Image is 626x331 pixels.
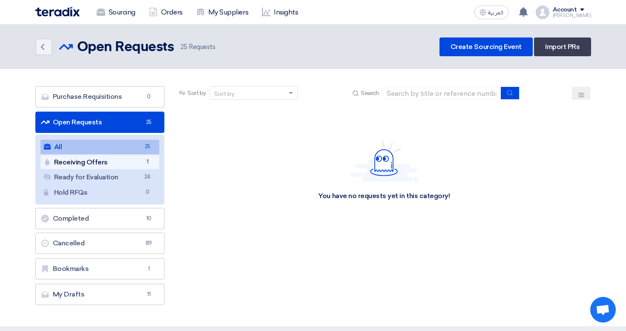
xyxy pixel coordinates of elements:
a: All [40,140,160,154]
a: Purchase Requisitions0 [35,86,165,107]
img: profile_test.png [536,6,549,19]
span: 24 [142,173,152,181]
a: My Drafts11 [35,284,165,305]
a: Bookmarks1 [35,258,165,279]
img: Teradix logo [35,7,80,17]
div: Sort by [214,89,234,98]
span: 10 [144,214,154,223]
a: Insights [255,3,305,22]
span: 25 [142,142,152,151]
div: Account [553,6,577,14]
img: Hello [350,140,418,181]
a: My Suppliers [190,3,255,22]
a: Cancelled89 [35,233,165,254]
div: [PERSON_NAME] [553,13,591,18]
input: Search by title or reference number [382,87,501,100]
a: Import PRs [534,37,591,56]
a: Open Requests25 [35,112,165,133]
span: Sort by [187,89,206,98]
a: Receiving Offers [40,155,160,170]
a: Sourcing [90,3,142,22]
a: Orders [142,3,190,22]
h2: Open Requests [77,39,174,56]
span: 89 [144,239,154,248]
span: 1 [144,265,154,273]
span: 11 [144,290,154,299]
span: Search [361,89,379,98]
span: 0 [144,92,154,101]
a: Hold RFQs [40,185,160,200]
span: Requests [181,42,215,52]
a: Ready for Evaluation [40,170,160,184]
span: 25 [181,43,187,51]
span: العربية [488,10,503,16]
a: Create Sourcing Event [439,37,533,56]
div: You have no requests yet in this category! [318,192,450,201]
a: Completed10 [35,208,165,229]
button: العربية [474,6,508,19]
span: 0 [142,188,152,197]
span: 1 [142,158,152,167]
span: 25 [144,118,154,127]
a: Open chat [590,297,616,322]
